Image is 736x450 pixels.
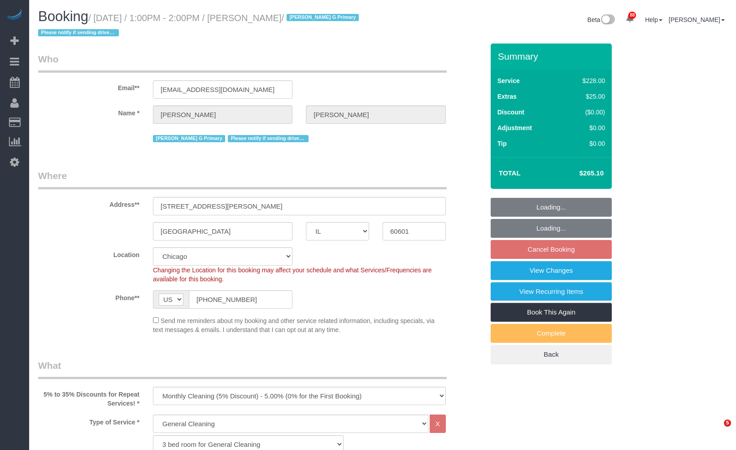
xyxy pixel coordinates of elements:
span: 88 [628,12,636,19]
h3: Summary [498,51,607,61]
span: 5 [724,419,731,427]
span: Send me reminders about my booking and other service related information, including specials, via... [153,317,435,333]
label: Extras [497,92,517,101]
label: Service [497,76,520,85]
label: Location [31,247,146,259]
input: Zip Code** [383,222,446,240]
input: First Name** [153,105,292,124]
label: Adjustment [497,123,532,132]
img: New interface [600,14,615,26]
label: Name * [31,105,146,118]
span: Please notify if sending driver so we can use their spot or they provide pass [38,29,119,36]
legend: Who [38,52,447,73]
label: Discount [497,108,524,117]
a: [PERSON_NAME] [669,16,725,23]
legend: Where [38,169,447,189]
a: View Recurring Items [491,282,612,301]
div: ($0.00) [563,108,605,117]
strong: Total [499,169,521,177]
h4: $265.10 [553,170,604,177]
span: Booking [38,9,88,24]
label: Tip [497,139,507,148]
div: $0.00 [563,123,605,132]
a: View Changes [491,261,612,280]
input: Last Name* [306,105,445,124]
legend: What [38,359,447,379]
span: [PERSON_NAME] G Primary [153,135,225,142]
div: $0.00 [563,139,605,148]
span: [PERSON_NAME] G Primary [287,14,359,21]
span: Changing the Location for this booking may affect your schedule and what Services/Frequencies are... [153,267,432,283]
a: 88 [621,9,639,29]
a: Beta [588,16,615,23]
img: Automaid Logo [5,9,23,22]
iframe: Intercom live chat [706,419,727,441]
label: Type of Service * [31,415,146,427]
a: Back [491,345,612,364]
small: / [DATE] / 1:00PM - 2:00PM / [PERSON_NAME] [38,13,361,38]
span: Please notify if sending driver so we can use their spot or they provide pass [228,135,309,142]
div: $228.00 [563,76,605,85]
label: 5% to 35% Discounts for Repeat Services! * [31,387,146,408]
a: Help [645,16,662,23]
a: Book This Again [491,303,612,322]
div: $25.00 [563,92,605,101]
